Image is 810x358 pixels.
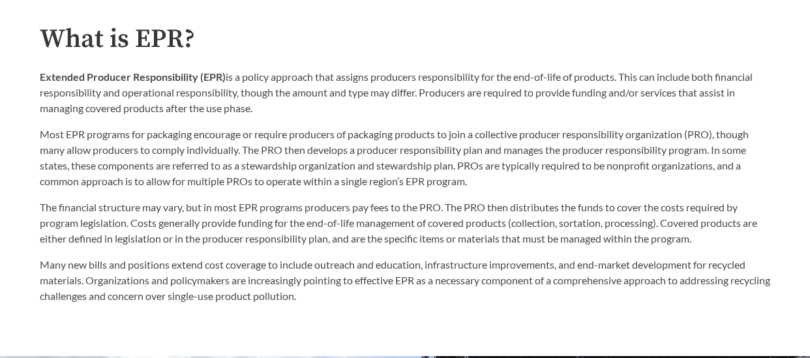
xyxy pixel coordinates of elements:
p: Most EPR programs for packaging encourage or require producers of packaging products to join a co... [40,127,770,189]
p: is a policy approach that assigns producers responsibility for the end-of-life of products. This ... [40,69,770,116]
p: Many new bills and positions extend cost coverage to include outreach and education, infrastructu... [40,257,770,304]
strong: Extended Producer Responsibility (EPR) [40,70,226,83]
p: The financial structure may vary, but in most EPR programs producers pay fees to the PRO. The PRO... [40,200,770,246]
h2: What is EPR? [40,25,770,54]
